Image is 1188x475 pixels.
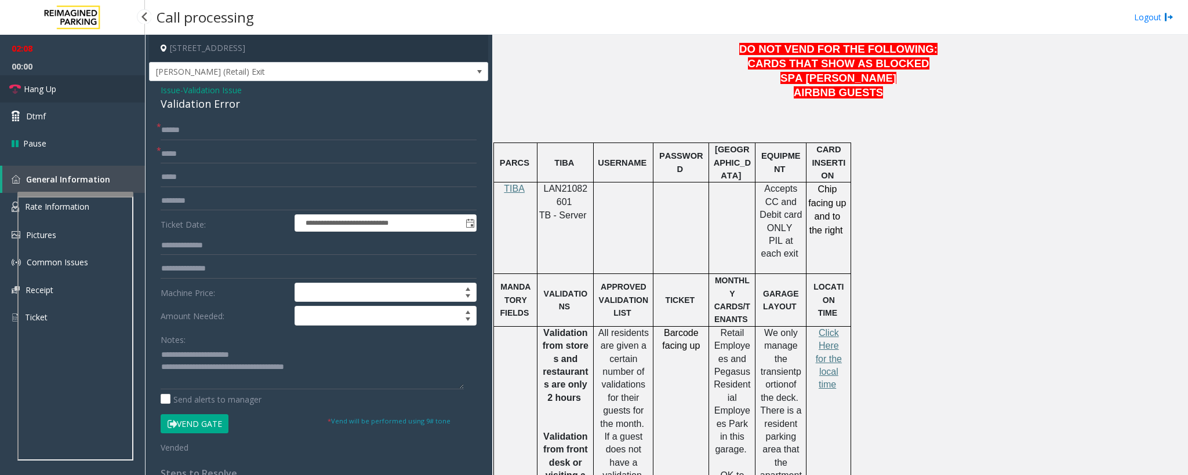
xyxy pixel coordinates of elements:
[460,306,476,316] span: Increase value
[180,85,242,96] span: -
[748,57,929,70] span: CARDS THAT SHOW AS BLOCKED
[150,63,420,81] span: [PERSON_NAME] (Retail) Exit
[539,210,587,220] span: TB - Server
[161,96,477,112] div: Validation Error
[543,328,588,403] span: Validation from stores and restaurants are only 2 hours
[151,3,260,31] h3: Call processing
[161,330,186,346] label: Notes:
[812,145,845,180] span: CARD INSERTION
[780,72,896,84] span: SPA [PERSON_NAME]
[500,158,529,167] span: PARCS
[554,158,574,167] span: TIBA
[816,328,842,390] span: Click Here for the local time
[12,231,20,239] img: 'icon'
[739,43,938,55] span: DO NOT VEND FOR THE FOLLOWING:
[23,137,46,149] span: Pause
[761,236,798,258] span: PIL at each exit
[598,158,646,167] span: USERNAME
[158,214,292,232] label: Ticket Date:
[460,316,476,325] span: Decrease value
[544,184,588,206] span: LAN21082601
[2,166,145,193] a: General Information
[794,86,883,98] span: AIRBNB GUESTS
[765,367,801,389] span: portion
[500,282,531,317] span: MANDATORY FIELDS
[761,379,798,402] span: of the deck.
[816,328,842,390] a: Click Here for the local time
[1134,11,1174,23] a: Logout
[12,312,19,323] img: 'icon'
[714,276,750,324] span: MONTHLY CARDS/TENANTS
[744,444,746,454] span: .
[158,283,292,302] label: Machine Price:
[12,258,21,267] img: 'icon'
[12,202,19,212] img: 'icon'
[808,184,846,235] span: Chip facing up and to the right
[813,282,844,317] span: LOCATION TIME
[599,282,649,317] span: APPROVED VALIDATION LIST
[761,328,798,377] span: We only manage the transient
[161,414,228,434] button: Vend Gate
[504,184,525,193] a: TIBA
[328,416,451,425] small: Vend will be performed using 9# tone
[460,293,476,302] span: Decrease value
[460,283,476,293] span: Increase value
[544,289,587,311] span: VALIDATIONS
[24,83,56,95] span: Hang Up
[666,295,695,305] span: TICKET
[183,84,242,96] span: Validation Issue
[463,215,476,231] span: Toggle popup
[1164,11,1174,23] img: logout
[760,184,802,232] span: Accepts CC and Debit card ONLY
[26,174,110,185] span: General Information
[161,84,180,96] span: Issue
[763,289,798,311] span: GARAGE LAYOUT
[26,110,46,122] span: Dtmf
[161,442,188,453] span: Vended
[149,35,488,62] h4: [STREET_ADDRESS]
[714,145,751,180] span: [GEOGRAPHIC_DATA]
[543,432,550,441] span: V
[158,306,292,326] label: Amount Needed:
[12,286,20,294] img: 'icon'
[161,393,261,405] label: Send alerts to manager
[659,151,703,173] span: PASSWORD
[12,175,20,184] img: 'icon'
[761,151,801,173] span: EQUIPMENT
